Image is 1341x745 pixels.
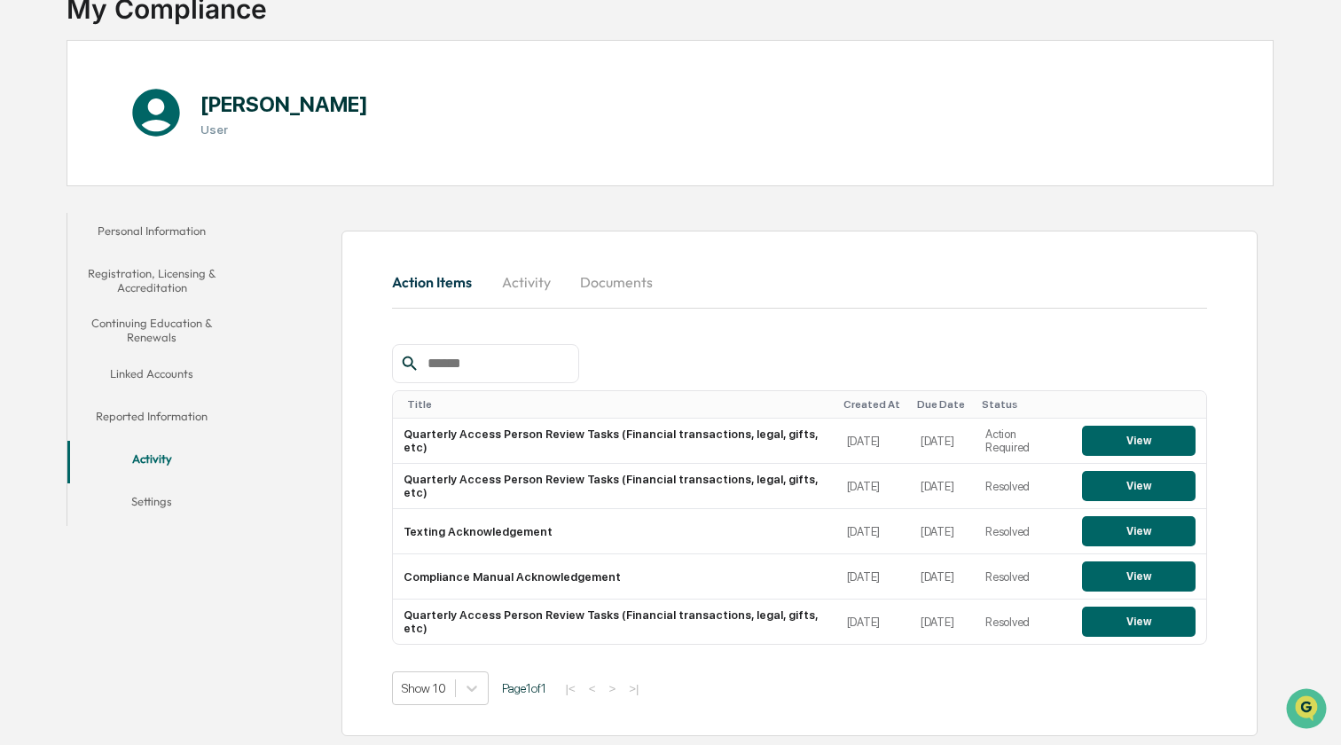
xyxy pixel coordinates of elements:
[18,136,50,168] img: 1746055101610-c473b297-6a78-478c-a979-82029cc54cd1
[11,216,122,248] a: 🖐️Preclearance
[836,419,910,464] td: [DATE]
[917,398,968,411] div: Toggle SortBy
[67,213,236,526] div: secondary tabs example
[1082,561,1196,592] button: View
[1082,479,1196,492] a: View
[1284,686,1332,734] iframe: Open customer support
[1082,615,1196,628] a: View
[1082,524,1196,537] a: View
[18,37,323,66] p: How can we help?
[910,554,975,600] td: [DATE]
[1082,607,1196,637] button: View
[146,223,220,241] span: Attestations
[975,554,1071,600] td: Resolved
[975,419,1071,464] td: Action Required
[836,600,910,644] td: [DATE]
[1082,516,1196,546] button: View
[67,398,236,441] button: Reported Information
[60,153,224,168] div: We're available if you need us!
[18,225,32,239] div: 🖐️
[67,356,236,398] button: Linked Accounts
[46,81,293,99] input: Clear
[67,483,236,526] button: Settings
[392,261,1207,303] div: secondary tabs example
[1082,434,1196,447] a: View
[393,419,835,464] td: Quarterly Access Person Review Tasks (Financial transactions, legal, gifts, etc)
[393,509,835,554] td: Texting Acknowledgement
[302,141,323,162] button: Start new chat
[982,398,1064,411] div: Toggle SortBy
[910,600,975,644] td: [DATE]
[67,213,236,255] button: Personal Information
[975,509,1071,554] td: Resolved
[67,441,236,483] button: Activity
[623,681,644,696] button: >|
[393,600,835,644] td: Quarterly Access Person Review Tasks (Financial transactions, legal, gifts, etc)
[843,398,903,411] div: Toggle SortBy
[910,509,975,554] td: [DATE]
[910,464,975,509] td: [DATE]
[836,554,910,600] td: [DATE]
[1082,471,1196,501] button: View
[60,136,291,153] div: Start new chat
[502,681,546,695] span: Page 1 of 1
[67,255,236,306] button: Registration, Licensing & Accreditation
[1086,398,1199,411] div: Toggle SortBy
[393,464,835,509] td: Quarterly Access Person Review Tasks (Financial transactions, legal, gifts, etc)
[836,464,910,509] td: [DATE]
[67,305,236,356] button: Continuing Education & Renewals
[566,261,667,303] button: Documents
[35,257,112,275] span: Data Lookup
[11,250,119,282] a: 🔎Data Lookup
[975,600,1071,644] td: Resolved
[200,122,368,137] h3: User
[129,225,143,239] div: 🗄️
[200,91,368,117] h1: [PERSON_NAME]
[584,681,601,696] button: <
[176,301,215,314] span: Pylon
[560,681,580,696] button: |<
[1082,569,1196,583] a: View
[407,398,828,411] div: Toggle SortBy
[486,261,566,303] button: Activity
[910,419,975,464] td: [DATE]
[836,509,910,554] td: [DATE]
[975,464,1071,509] td: Resolved
[604,681,622,696] button: >
[122,216,227,248] a: 🗄️Attestations
[1082,426,1196,456] button: View
[392,261,486,303] button: Action Items
[125,300,215,314] a: Powered byPylon
[393,554,835,600] td: Compliance Manual Acknowledgement
[35,223,114,241] span: Preclearance
[18,259,32,273] div: 🔎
